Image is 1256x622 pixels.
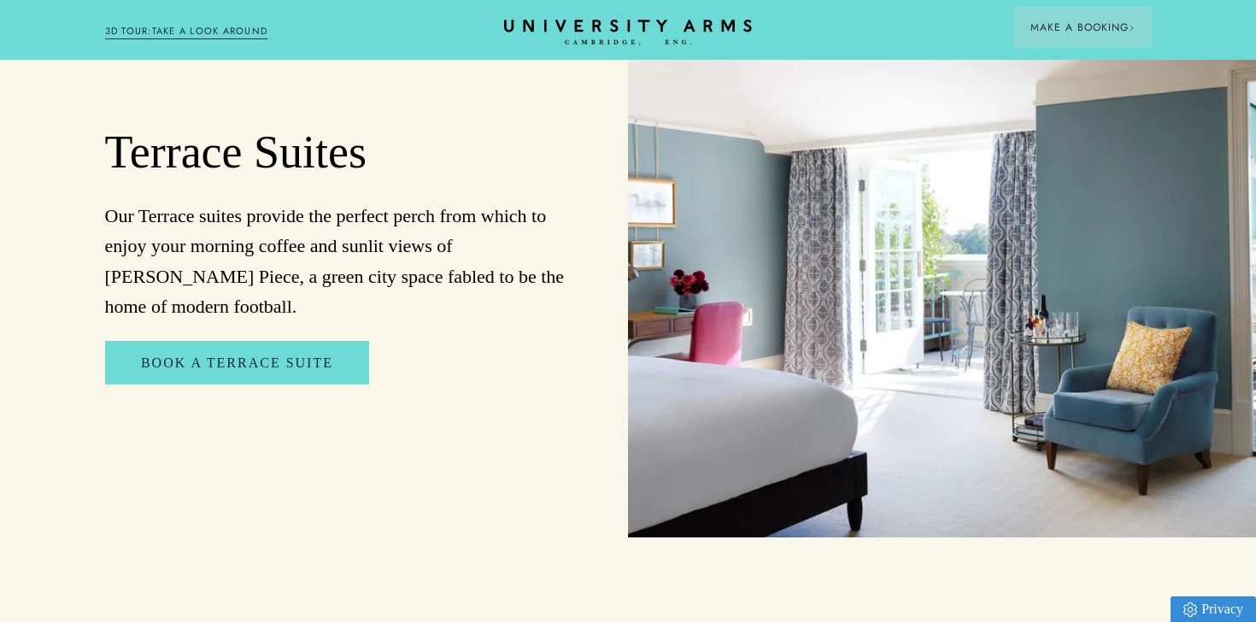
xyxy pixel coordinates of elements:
[1129,25,1135,31] img: Arrow icon
[1013,7,1152,48] button: Make a BookingArrow icon
[1030,20,1135,35] span: Make a Booking
[1183,602,1197,617] img: Privacy
[105,24,268,39] a: 3D TOUR:TAKE A LOOK AROUND
[105,201,570,321] p: Our Terrace suites provide the perfect perch from which to enjoy your morning coffee and sunlit v...
[105,341,369,385] a: Book a Terrace Suite
[105,125,570,181] h2: Terrace Suites
[1171,596,1256,622] a: Privacy
[504,20,752,46] a: Home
